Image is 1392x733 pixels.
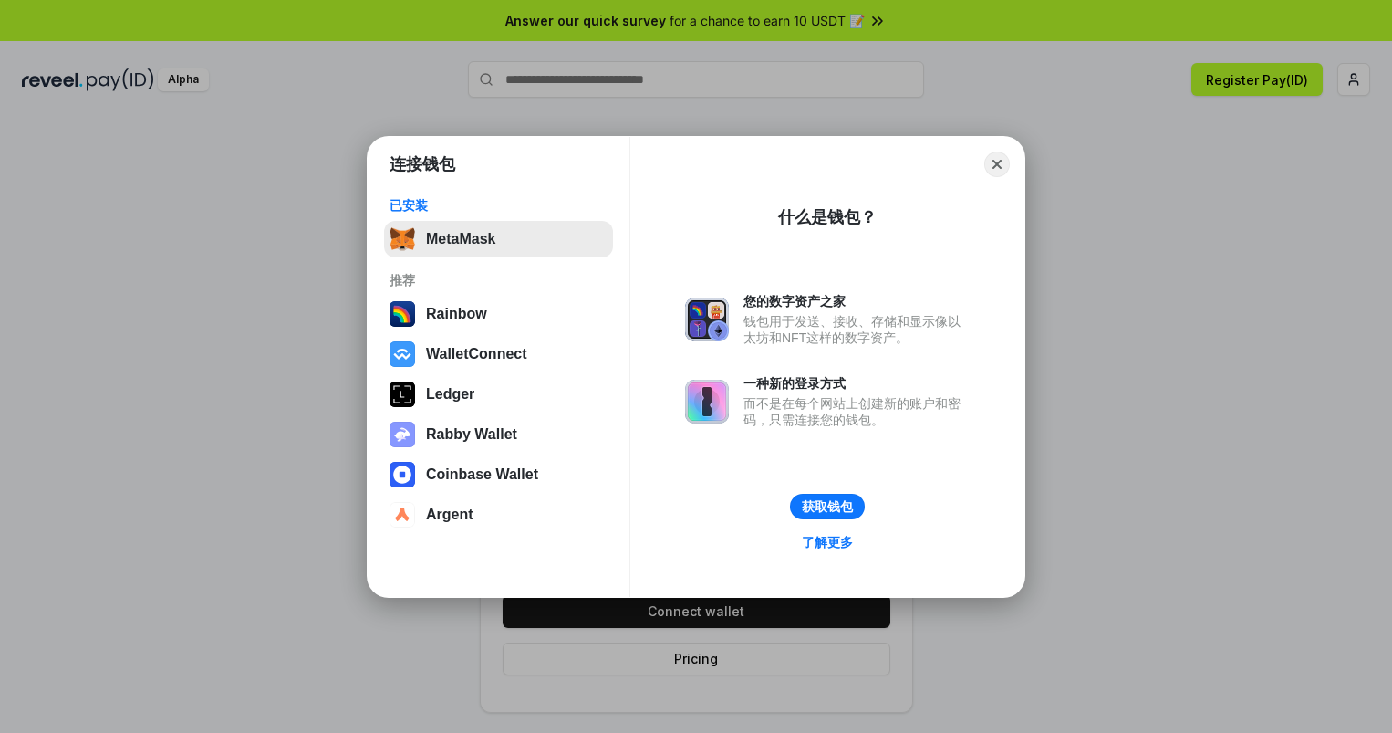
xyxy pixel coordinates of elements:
button: 获取钱包 [790,494,865,519]
img: svg+xml,%3Csvg%20fill%3D%22none%22%20height%3D%2233%22%20viewBox%3D%220%200%2035%2033%22%20width%... [390,226,415,252]
img: svg+xml,%3Csvg%20xmlns%3D%22http%3A%2F%2Fwww.w3.org%2F2000%2Fsvg%22%20fill%3D%22none%22%20viewBox... [685,298,729,341]
img: svg+xml,%3Csvg%20xmlns%3D%22http%3A%2F%2Fwww.w3.org%2F2000%2Fsvg%22%20width%3D%2228%22%20height%3... [390,382,415,407]
img: svg+xml,%3Csvg%20width%3D%2228%22%20height%3D%2228%22%20viewBox%3D%220%200%2028%2028%22%20fill%3D... [390,341,415,367]
button: MetaMask [384,221,613,257]
div: 一种新的登录方式 [743,375,970,392]
div: Ledger [426,386,474,403]
div: 而不是在每个网站上创建新的账户和密码，只需连接您的钱包。 [743,395,970,428]
a: 了解更多 [791,530,864,554]
button: Rainbow [384,296,613,332]
button: Rabby Wallet [384,416,613,453]
img: svg+xml,%3Csvg%20xmlns%3D%22http%3A%2F%2Fwww.w3.org%2F2000%2Fsvg%22%20fill%3D%22none%22%20viewBox... [390,422,415,447]
div: WalletConnect [426,346,527,362]
button: WalletConnect [384,336,613,372]
div: 已安装 [390,197,608,214]
div: 获取钱包 [802,498,853,515]
div: 了解更多 [802,534,853,550]
button: Close [984,152,1010,177]
div: 推荐 [390,272,608,288]
div: 您的数字资产之家 [743,293,970,309]
div: Coinbase Wallet [426,466,538,483]
div: Rainbow [426,306,487,322]
div: Argent [426,507,473,523]
h1: 连接钱包 [390,153,455,175]
button: Coinbase Wallet [384,456,613,493]
div: MetaMask [426,231,495,247]
div: 钱包用于发送、接收、存储和显示像以太坊和NFT这样的数字资产。 [743,313,970,346]
img: svg+xml,%3Csvg%20width%3D%22120%22%20height%3D%22120%22%20viewBox%3D%220%200%20120%20120%22%20fil... [390,301,415,327]
img: svg+xml,%3Csvg%20xmlns%3D%22http%3A%2F%2Fwww.w3.org%2F2000%2Fsvg%22%20fill%3D%22none%22%20viewBox... [685,380,729,424]
button: Ledger [384,376,613,413]
img: svg+xml,%3Csvg%20width%3D%2228%22%20height%3D%2228%22%20viewBox%3D%220%200%2028%2028%22%20fill%3D... [390,462,415,487]
div: Rabby Wallet [426,426,517,443]
img: svg+xml,%3Csvg%20width%3D%2228%22%20height%3D%2228%22%20viewBox%3D%220%200%2028%2028%22%20fill%3D... [390,502,415,528]
div: 什么是钱包？ [778,206,877,228]
button: Argent [384,497,613,533]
